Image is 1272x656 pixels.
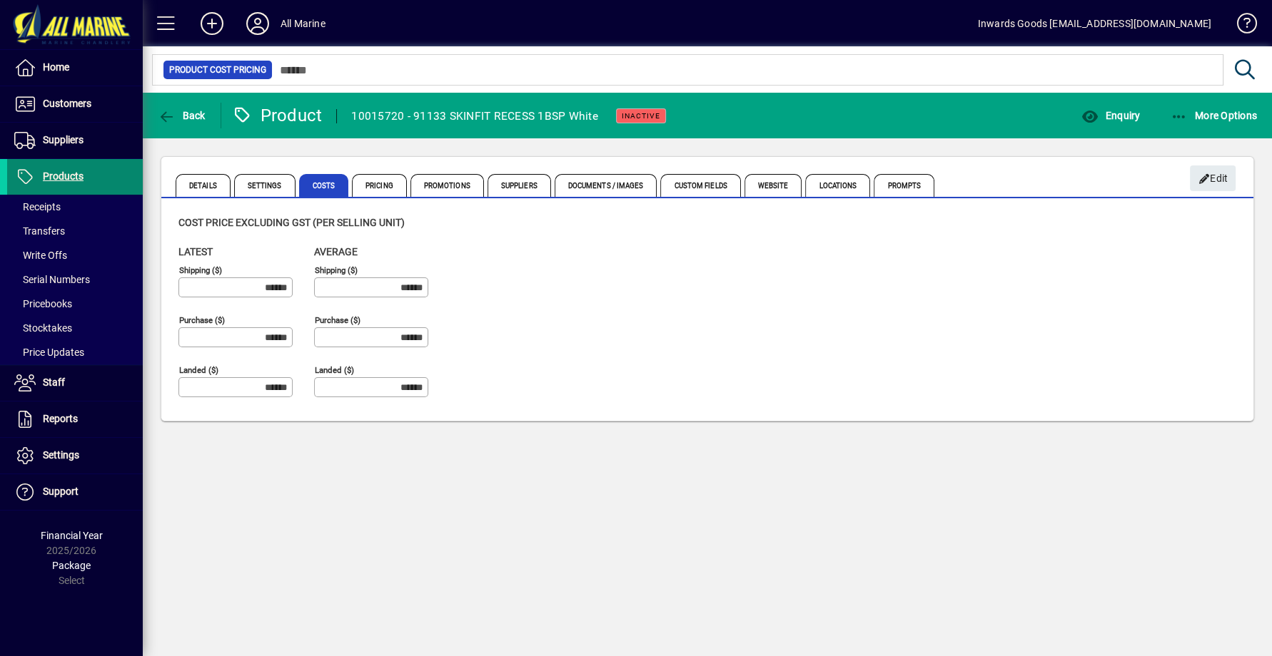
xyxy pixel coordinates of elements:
[178,217,405,228] span: Cost price excluding GST (per selling unit)
[178,246,213,257] span: Latest
[7,219,143,243] a: Transfers
[43,61,69,73] span: Home
[234,174,296,197] span: Settings
[315,315,360,325] mat-label: Purchase ($)
[410,174,484,197] span: Promotions
[744,174,802,197] span: Website
[154,103,209,128] button: Back
[7,195,143,219] a: Receipts
[14,298,72,309] span: Pricebooks
[179,365,218,375] mat-label: Landed ($)
[43,486,79,497] span: Support
[488,174,551,197] span: Suppliers
[41,530,103,541] span: Financial Year
[351,105,598,128] div: 10015720 - 91133 SKINFIT RECESS 1BSP White
[1198,167,1228,190] span: Edit
[169,63,266,77] span: Product Cost Pricing
[43,413,78,424] span: Reports
[43,134,84,145] span: Suppliers
[281,12,325,35] div: All Marine
[622,111,660,121] span: Inactive
[232,104,323,127] div: Product
[352,174,407,197] span: Pricing
[555,174,657,197] span: Documents / Images
[7,86,143,122] a: Customers
[43,170,84,182] span: Products
[143,103,221,128] app-page-header-button: Back
[314,246,358,257] span: Average
[1081,110,1140,121] span: Enquiry
[660,174,740,197] span: Custom Fields
[7,292,143,316] a: Pricebooks
[7,401,143,437] a: Reports
[43,449,79,461] span: Settings
[179,315,225,325] mat-label: Purchase ($)
[189,11,235,36] button: Add
[7,316,143,340] a: Stocktakes
[7,50,143,86] a: Home
[978,12,1211,35] div: Inwards Goods [EMAIL_ADDRESS][DOMAIN_NAME]
[235,11,281,36] button: Profile
[315,265,358,275] mat-label: Shipping ($)
[43,98,91,109] span: Customers
[7,123,143,158] a: Suppliers
[52,560,91,571] span: Package
[874,174,934,197] span: Prompts
[7,243,143,267] a: Write Offs
[315,365,354,375] mat-label: Landed ($)
[14,322,72,334] span: Stocktakes
[299,174,349,197] span: Costs
[805,174,870,197] span: Locations
[14,274,90,285] span: Serial Numbers
[1190,165,1236,191] button: Edit
[7,438,143,473] a: Settings
[1226,3,1254,49] a: Knowledge Base
[14,250,67,261] span: Write Offs
[1077,103,1144,128] button: Enquiry
[7,474,143,510] a: Support
[158,110,206,121] span: Back
[7,365,143,401] a: Staff
[7,267,143,292] a: Serial Numbers
[7,340,143,364] a: Price Updates
[14,225,65,237] span: Transfers
[179,265,222,275] mat-label: Shipping ($)
[14,201,61,212] span: Receipts
[1167,103,1261,128] button: More Options
[14,347,84,358] span: Price Updates
[176,174,231,197] span: Details
[1171,110,1258,121] span: More Options
[43,376,65,388] span: Staff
